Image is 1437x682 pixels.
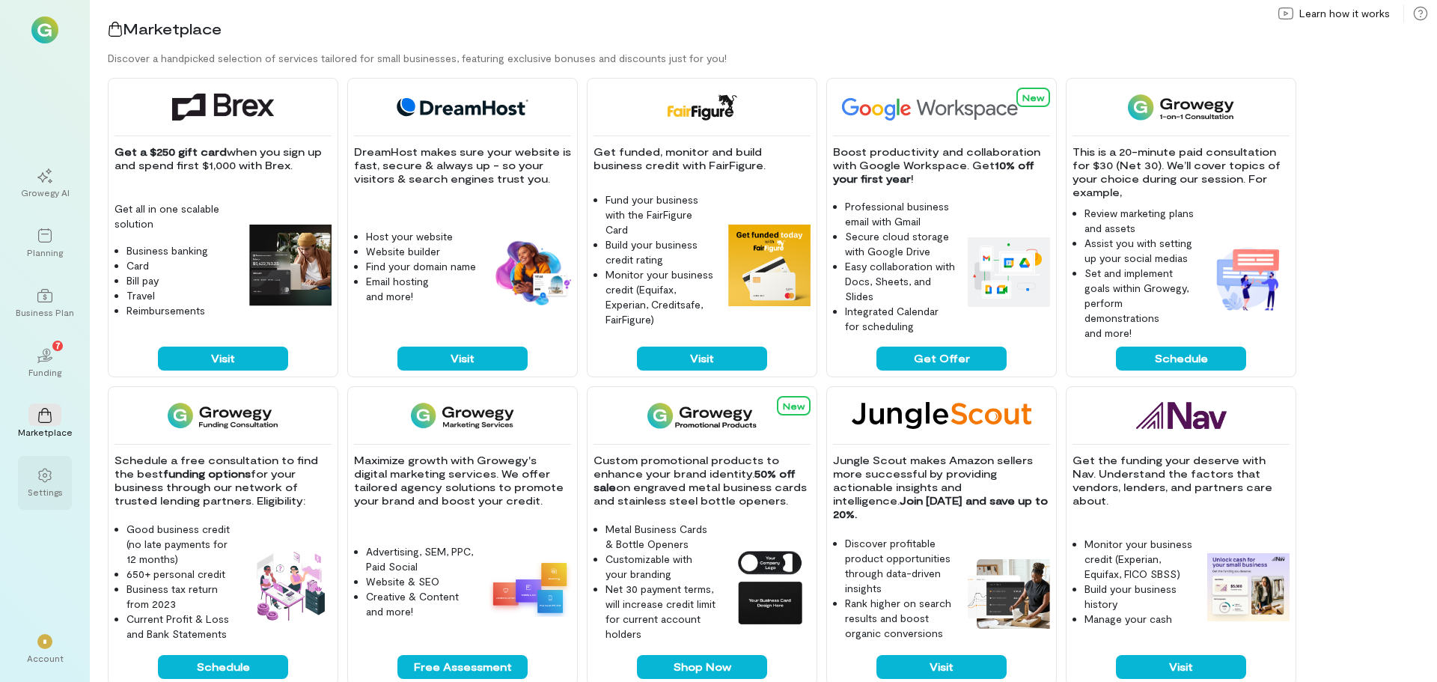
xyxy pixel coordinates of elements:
[1207,553,1290,622] img: Nav feature
[126,582,237,612] li: Business tax return from 2023
[489,238,571,307] img: DreamHost feature
[1084,236,1195,266] li: Assist you with setting up your social medias
[366,274,477,304] li: Email hosting and more!
[18,456,72,510] a: Settings
[397,347,528,371] button: Visit
[1084,612,1195,627] li: Manage your cash
[366,574,477,589] li: Website & SEO
[876,347,1007,371] button: Get Offer
[728,225,811,307] img: FairFigure feature
[18,276,72,330] a: Business Plan
[115,201,237,231] p: Get all in one scalable solution
[637,655,767,679] button: Shop Now
[1116,347,1246,371] button: Schedule
[366,544,477,574] li: Advertising, SEM, PPC, Paid Social
[852,402,1031,429] img: Jungle Scout
[968,559,1050,629] img: Jungle Scout feature
[968,237,1050,306] img: Google Workspace feature
[16,306,74,318] div: Business Plan
[411,402,515,429] img: Growegy - Marketing Services
[115,454,332,508] p: Schedule a free consultation to find the best for your business through our network of trusted le...
[126,288,237,303] li: Travel
[163,467,251,480] strong: funding options
[115,145,227,158] strong: Get a $250 gift card
[594,145,811,172] p: Get funded, monitor and build business credit with FairFigure.
[1084,582,1195,612] li: Build your business history
[605,237,716,267] li: Build your business credit rating
[123,19,222,37] span: Marketplace
[18,156,72,210] a: Growegy AI
[249,225,332,307] img: Brex feature
[605,582,716,642] li: Net 30 payment terms, will increase credit limit for current account holders
[783,401,805,411] span: New
[1022,92,1044,103] span: New
[666,94,737,121] img: FairFigure
[845,596,956,641] li: Rank higher on search results and boost organic conversions
[1128,94,1233,121] img: 1-on-1 Consultation
[172,94,274,121] img: Brex
[833,494,1051,520] strong: Join [DATE] and save up to 20%.
[1299,6,1390,21] span: Learn how it works
[1073,145,1290,199] p: This is a 20-minute paid consultation for $30 (Net 30). We’ll cover topics of your choice during ...
[833,159,1037,185] strong: 10% off your first year
[605,267,716,327] li: Monitor your business credit (Equifax, Experian, Creditsafe, FairFigure)
[18,396,72,450] a: Marketplace
[845,229,956,259] li: Secure cloud storage with Google Drive
[126,612,237,642] li: Current Profit & Loss and Bank Statements
[605,192,716,237] li: Fund your business with the FairFigure Card
[158,655,288,679] button: Schedule
[27,652,64,664] div: Account
[1084,266,1195,341] li: Set and implement goals within Growegy, perform demonstrations and more!
[833,145,1050,186] p: Boost productivity and collaboration with Google Workspace. Get !
[18,622,72,676] div: *Account
[27,246,63,258] div: Planning
[354,145,571,186] p: DreamHost makes sure your website is fast, secure & always up - so your visitors & search engines...
[594,454,811,508] p: Custom promotional products to enhance your brand identity. on engraved metal business cards and ...
[1207,237,1290,320] img: 1-on-1 Consultation feature
[249,546,332,628] img: Funding Consultation feature
[833,94,1053,121] img: Google Workspace
[126,273,237,288] li: Bill pay
[115,145,332,172] p: when you sign up and spend first $1,000 with Brex.
[605,522,716,552] li: Metal Business Cards & Bottle Openers
[126,522,237,567] li: Good business credit (no late payments for 12 months)
[21,186,70,198] div: Growegy AI
[845,304,956,334] li: Integrated Calendar for scheduling
[366,244,477,259] li: Website builder
[28,366,61,378] div: Funding
[28,486,63,498] div: Settings
[1084,206,1195,236] li: Review marketing plans and assets
[366,259,477,274] li: Find your domain name
[647,402,757,429] img: Growegy Promo Products
[605,552,716,582] li: Customizable with your branding
[876,655,1007,679] button: Visit
[126,243,237,258] li: Business banking
[1116,655,1246,679] button: Visit
[366,589,477,619] li: Creative & Content and more!
[158,347,288,371] button: Visit
[168,402,278,429] img: Funding Consultation
[1084,537,1195,582] li: Monitor your business credit (Experian, Equifax, FICO SBSS)
[1073,454,1290,508] p: Get the funding your deserve with Nav. Understand the factors that vendors, lenders, and partners...
[833,454,1050,521] p: Jungle Scout makes Amazon sellers more successful by providing actionable insights and intelligence.
[18,426,73,438] div: Marketplace
[366,229,477,244] li: Host your website
[126,567,237,582] li: 650+ personal credit
[489,558,571,617] img: Growegy - Marketing Services feature
[18,336,72,390] a: Funding
[126,303,237,318] li: Reimbursements
[1136,402,1227,429] img: Nav
[845,536,956,596] li: Discover profitable product opportunities through data-driven insights
[845,259,956,304] li: Easy collaboration with Docs, Sheets, and Slides
[594,467,799,493] strong: 50% off sale
[637,347,767,371] button: Visit
[354,454,571,508] p: Maximize growth with Growegy's digital marketing services. We offer tailored agency solutions to ...
[391,94,534,121] img: DreamHost
[845,199,956,229] li: Professional business email with Gmail
[108,51,1437,66] div: Discover a handpicked selection of services tailored for small businesses, featuring exclusive bo...
[18,216,72,270] a: Planning
[728,546,811,628] img: Growegy Promo Products feature
[397,655,528,679] button: Free Assessment
[55,338,61,352] span: 7
[126,258,237,273] li: Card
